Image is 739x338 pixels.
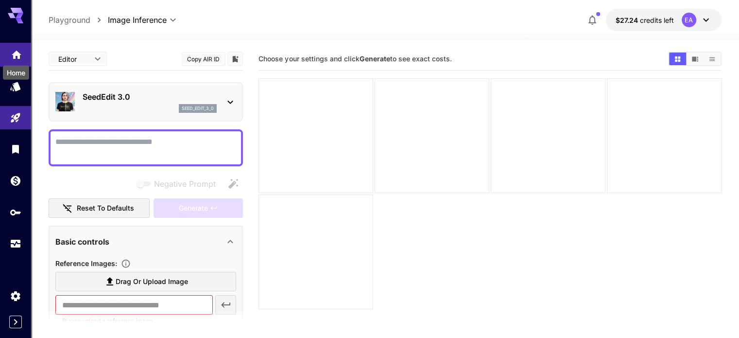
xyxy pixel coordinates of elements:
p: SeedEdit 3.0 [83,91,217,103]
div: SeedEdit 3.0seed_edit_3_0 [55,87,236,117]
div: Library [10,143,21,155]
div: Home [3,66,29,80]
div: API Keys [10,206,21,218]
button: Upload a reference image to guide the result. This is needed for Image-to-Image or Inpainting. Su... [117,259,135,268]
span: $27.24 [616,16,640,24]
span: Image Inference [108,14,167,26]
span: Choose your settings and click to see exact costs. [258,54,451,63]
span: Drag or upload image [116,276,188,288]
button: Show media in video view [687,53,704,65]
p: Basic controls [55,236,109,248]
span: Editor [58,54,88,64]
div: $27.2401 [616,15,674,25]
span: credits left [640,16,674,24]
div: Usage [10,238,21,250]
button: $27.2401EA [606,9,722,31]
span: Negative Prompt [154,178,216,190]
button: Copy AIR ID [182,52,225,66]
b: Generate [359,54,390,63]
div: Home [11,46,22,58]
button: Add to library [231,53,240,65]
button: Reset to defaults [49,198,150,218]
div: Please upload a reference image [154,198,243,218]
div: Wallet [10,175,21,187]
button: Expand sidebar [9,316,22,328]
div: EA [682,13,696,27]
button: Show media in grid view [669,53,686,65]
label: Drag or upload image [55,272,236,292]
div: Show media in grid viewShow media in video viewShow media in list view [668,52,722,66]
p: seed_edit_3_0 [182,105,214,112]
button: Show media in list view [704,53,721,65]
div: Playground [10,112,21,124]
div: Basic controls [55,230,236,253]
nav: breadcrumb [49,14,108,26]
span: Negative prompts are not compatible with the selected model. [135,178,223,190]
span: Reference Images : [55,259,117,267]
div: Models [10,80,21,92]
div: Settings [10,290,21,302]
a: Playground [49,14,90,26]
